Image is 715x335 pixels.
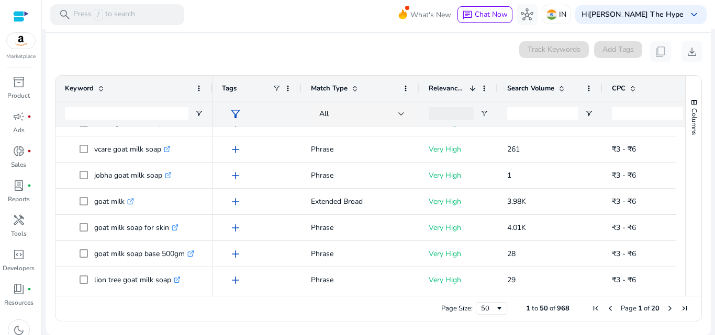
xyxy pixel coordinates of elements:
[3,263,35,273] p: Developers
[429,165,488,186] p: Very High
[462,10,473,20] span: chat
[229,117,242,130] span: add
[27,287,31,291] span: fiber_manual_record
[429,138,488,160] p: Very High
[8,194,30,204] p: Reports
[621,304,636,313] span: Page
[585,109,593,118] button: Open Filter Menu
[476,302,507,315] div: Page Size
[410,6,451,24] span: What's New
[13,145,25,157] span: donut_small
[429,191,488,212] p: Very High
[311,191,410,212] p: Extended Broad
[311,243,410,264] p: Phrase
[229,108,242,120] span: filter_alt
[59,8,71,21] span: search
[6,53,36,61] p: Marketplace
[557,304,569,313] span: 968
[229,195,242,208] span: add
[559,5,566,24] p: IN
[540,304,548,313] span: 50
[680,304,689,313] div: Last Page
[507,197,526,206] span: 3.98K
[638,304,642,313] span: 1
[612,144,636,154] span: ₹3 - ₹6
[612,223,636,233] span: ₹3 - ₹6
[507,223,526,233] span: 4.01K
[311,84,348,93] span: Match Type
[612,170,636,180] span: ₹3 - ₹6
[195,109,203,118] button: Open Filter Menu
[507,275,516,285] span: 29
[222,84,237,93] span: Tags
[229,143,242,156] span: add
[94,138,171,160] p: vcare goat milk soap
[457,6,512,23] button: chatChat Now
[612,84,625,93] span: CPC
[651,304,660,313] span: 20
[13,76,25,88] span: inventory_2
[666,304,674,313] div: Next Page
[7,91,30,100] p: Product
[311,269,410,291] p: Phrase
[311,138,410,160] p: Phrase
[94,9,103,20] span: /
[229,248,242,260] span: add
[94,217,178,238] p: goat milk soap for skin
[612,275,636,285] span: ₹3 - ₹6
[689,108,699,135] span: Columns
[11,160,26,169] p: Sales
[644,304,650,313] span: of
[94,165,172,186] p: jobha goat milk soap
[429,243,488,264] p: Very High
[550,304,555,313] span: of
[27,183,31,188] span: fiber_manual_record
[13,283,25,295] span: book_4
[311,217,410,238] p: Phrase
[526,304,530,313] span: 1
[94,243,194,264] p: goat milk soap base 500gm
[27,149,31,153] span: fiber_manual_record
[612,197,636,206] span: ₹3 - ₹6
[94,191,134,212] p: goat milk
[591,304,600,313] div: First Page
[229,274,242,286] span: add
[441,304,473,313] div: Page Size:
[532,304,538,313] span: to
[65,84,94,93] span: Keyword
[13,248,25,261] span: code_blocks
[429,269,488,291] p: Very High
[688,8,700,21] span: keyboard_arrow_down
[319,109,329,119] span: All
[27,114,31,119] span: fiber_manual_record
[507,107,578,120] input: Search Volume Filter Input
[13,179,25,192] span: lab_profile
[475,9,508,19] span: Chat Now
[612,107,683,120] input: CPC Filter Input
[481,304,495,313] div: 50
[311,165,410,186] p: Phrase
[13,125,25,135] p: Ads
[507,84,554,93] span: Search Volume
[429,217,488,238] p: Very High
[94,269,181,291] p: lion tree goat milk soap
[11,229,27,238] p: Tools
[229,169,242,182] span: add
[13,214,25,226] span: handyman
[686,45,698,58] span: download
[546,9,557,20] img: in.svg
[582,11,684,18] p: Hi
[612,249,636,259] span: ₹3 - ₹6
[507,249,516,259] span: 28
[73,9,135,20] p: Press to search
[429,84,465,93] span: Relevance Score
[606,304,615,313] div: Previous Page
[521,8,533,21] span: hub
[4,298,33,307] p: Resources
[13,110,25,123] span: campaign
[7,33,35,49] img: amazon.svg
[507,170,511,180] span: 1
[480,109,488,118] button: Open Filter Menu
[229,222,242,234] span: add
[507,144,520,154] span: 261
